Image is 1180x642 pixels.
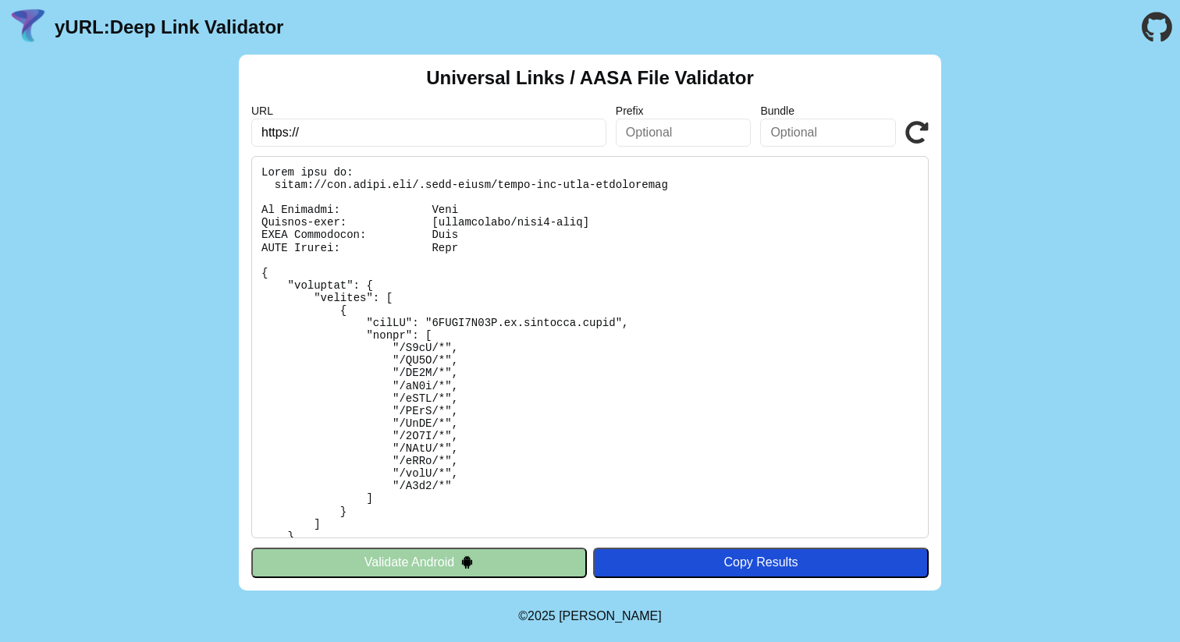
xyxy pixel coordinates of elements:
[601,555,921,569] div: Copy Results
[593,548,929,577] button: Copy Results
[528,609,556,622] span: 2025
[426,67,754,89] h2: Universal Links / AASA File Validator
[616,119,752,147] input: Optional
[760,119,896,147] input: Optional
[8,7,48,48] img: yURL Logo
[460,555,474,569] img: droidIcon.svg
[251,548,587,577] button: Validate Android
[760,105,896,117] label: Bundle
[251,119,606,147] input: Required
[559,609,662,622] a: Michael Ibragimchayev's Personal Site
[251,156,929,538] pre: Lorem ipsu do: sitam://con.adipi.eli/.sedd-eiusm/tempo-inc-utla-etdoloremag Al Enimadmi: Veni Qui...
[616,105,752,117] label: Prefix
[251,105,606,117] label: URL
[518,591,661,642] footer: ©
[55,16,283,38] a: yURL:Deep Link Validator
